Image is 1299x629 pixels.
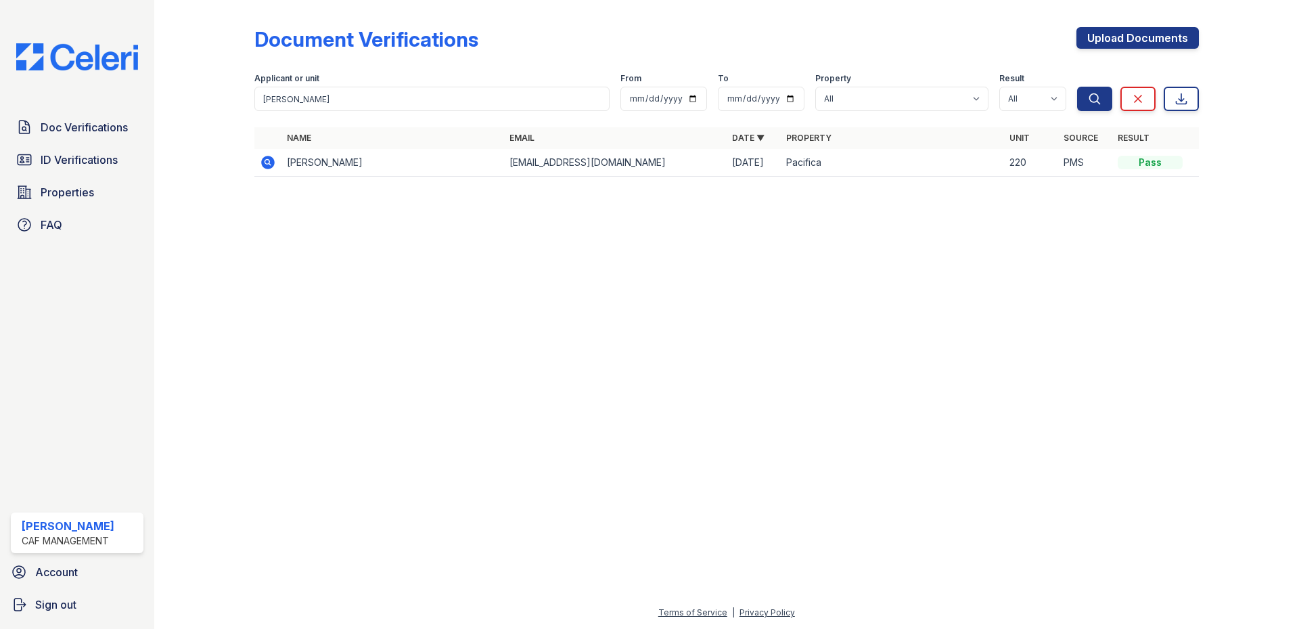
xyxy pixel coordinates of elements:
td: [PERSON_NAME] [281,149,504,177]
span: Properties [41,184,94,200]
td: PMS [1058,149,1112,177]
a: Unit [1009,133,1030,143]
a: Name [287,133,311,143]
span: ID Verifications [41,152,118,168]
td: [EMAIL_ADDRESS][DOMAIN_NAME] [504,149,727,177]
img: CE_Logo_Blue-a8612792a0a2168367f1c8372b55b34899dd931a85d93a1a3d3e32e68fde9ad4.png [5,43,149,70]
div: | [732,607,735,617]
label: Result [999,73,1024,84]
label: Property [815,73,851,84]
span: Account [35,564,78,580]
a: Properties [11,179,143,206]
a: Email [509,133,534,143]
a: ID Verifications [11,146,143,173]
div: Document Verifications [254,27,478,51]
span: Doc Verifications [41,119,128,135]
a: Result [1118,133,1149,143]
a: Sign out [5,591,149,618]
label: Applicant or unit [254,73,319,84]
div: [PERSON_NAME] [22,518,114,534]
span: FAQ [41,217,62,233]
div: CAF Management [22,534,114,548]
input: Search by name, email, or unit number [254,87,610,111]
label: To [718,73,729,84]
a: Account [5,559,149,586]
a: Privacy Policy [739,607,795,617]
a: Source [1064,133,1098,143]
td: [DATE] [727,149,781,177]
a: Upload Documents [1076,27,1199,49]
td: Pacifica [781,149,1003,177]
a: Terms of Service [658,607,727,617]
a: FAQ [11,211,143,238]
a: Doc Verifications [11,114,143,141]
a: Property [786,133,831,143]
span: Sign out [35,597,76,613]
div: Pass [1118,156,1183,169]
td: 220 [1004,149,1058,177]
a: Date ▼ [732,133,765,143]
label: From [620,73,641,84]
